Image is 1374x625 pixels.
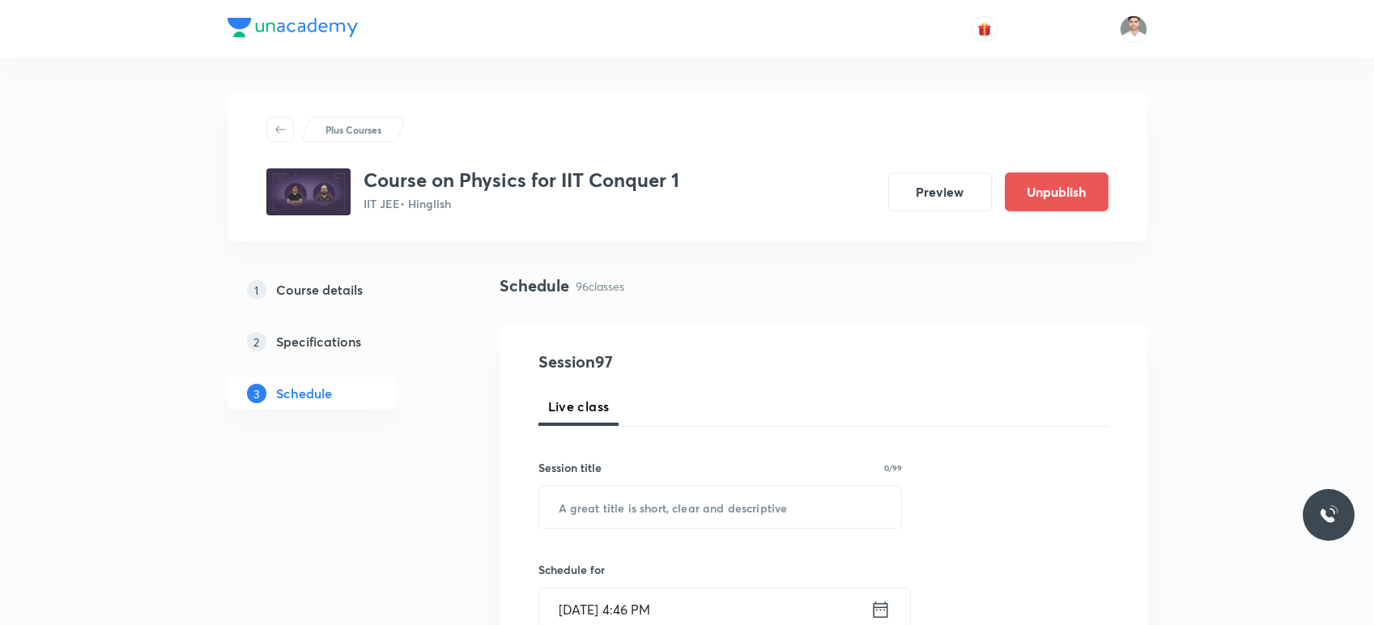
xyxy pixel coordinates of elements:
[539,487,902,528] input: A great title is short, clear and descriptive
[364,195,679,212] p: IIT JEE • Hinglish
[228,274,448,306] a: 1Course details
[266,168,351,215] img: 9f45ac594d33438b89b6089bafb73e1d.jpg
[538,561,903,578] h6: Schedule for
[1120,15,1147,43] img: Mant Lal
[228,18,358,41] a: Company Logo
[228,18,358,37] img: Company Logo
[228,325,448,358] a: 2Specifications
[538,459,602,476] h6: Session title
[548,397,610,416] span: Live class
[538,350,834,374] h4: Session 97
[884,464,902,472] p: 0/99
[1319,505,1338,525] img: ttu
[247,384,266,403] p: 3
[276,332,361,351] h5: Specifications
[325,122,381,137] p: Plus Courses
[276,384,332,403] h5: Schedule
[247,332,266,351] p: 2
[888,172,992,211] button: Preview
[500,274,569,298] h4: Schedule
[972,16,998,42] button: avatar
[247,280,266,300] p: 1
[977,22,992,36] img: avatar
[1005,172,1108,211] button: Unpublish
[364,168,679,192] h3: Course on Physics for IIT Conquer 1
[276,280,363,300] h5: Course details
[576,278,624,295] p: 96 classes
